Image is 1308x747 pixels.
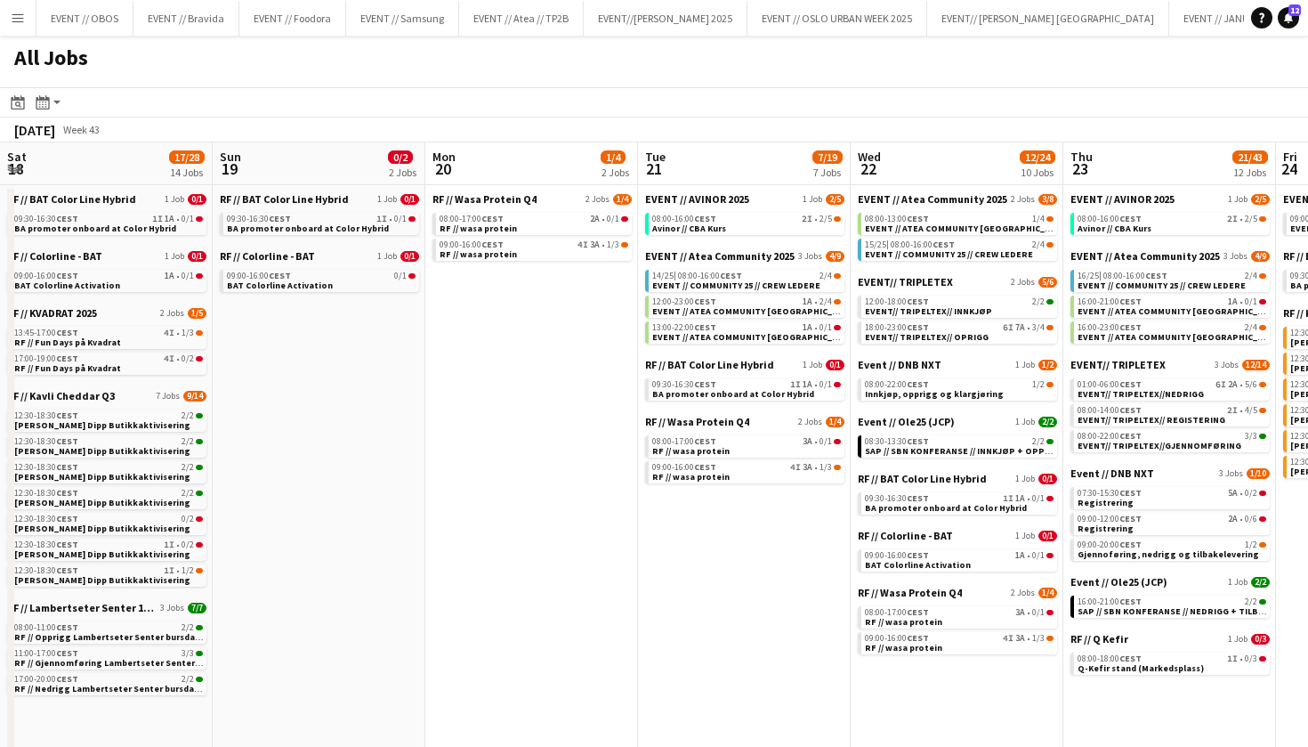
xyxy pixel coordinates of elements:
[227,280,333,291] span: BAT Colorline Activation
[377,194,397,205] span: 1 Job
[1242,360,1270,370] span: 12/14
[7,192,206,206] a: RF // BAT Color Line Hybrid1 Job0/1
[1070,249,1270,358] div: EVENT // Atea Community 20253 Jobs4/916/25|08:00-16:00CEST2/4EVENT // COMMUNITY 25 // CREW LEDERE...
[1228,380,1238,389] span: 2A
[1078,406,1142,415] span: 08:00-14:00
[645,192,749,206] span: EVENT // AVINOR 2025
[1078,378,1266,399] a: 01:00-06:00CEST6I2A•5/6EVENT// TRIPELTEX//NEDRIGG
[188,251,206,262] span: 0/1
[747,1,927,36] button: EVENT // OSLO URBAN WEEK 2025
[165,251,184,262] span: 1 Job
[1228,194,1247,205] span: 1 Job
[694,296,716,307] span: CEST
[577,240,588,249] span: 4I
[220,192,419,249] div: RF // BAT Color Line Hybrid1 Job0/109:30-16:30CEST1I•0/1BA promoter onboard at Color Hybrid
[432,192,632,206] a: RF // Wasa Protein Q42 Jobs1/4
[481,239,504,250] span: CEST
[164,354,174,363] span: 4I
[14,270,203,290] a: 09:00-16:00CEST1A•0/1BAT Colorline Activation
[481,213,504,224] span: CEST
[432,192,537,206] span: RF // Wasa Protein Q4
[1288,4,1301,16] span: 12
[652,437,841,446] div: •
[188,194,206,205] span: 0/1
[1245,215,1257,223] span: 2/5
[652,445,730,457] span: RF // wasa protein
[865,223,1133,234] span: EVENT // ATEA COMMUNITY ÅLESUND // EVENT CREW
[1078,296,1266,316] a: 16:00-21:00CEST1A•0/1EVENT // ATEA COMMUNITY [GEOGRAPHIC_DATA] // EVENT CREW
[826,194,844,205] span: 2/5
[14,337,121,348] span: RF // Fun Days på Kvadrat
[1070,249,1270,263] a: EVENT // Atea Community 20253 Jobs4/9
[188,308,206,319] span: 1/5
[645,249,795,263] span: EVENT // Atea Community 2025
[56,327,78,338] span: CEST
[183,391,206,402] span: 9/14
[7,192,206,249] div: RF // BAT Color Line Hybrid1 Job0/109:30-16:30CEST1I1A•0/1BA promoter onboard at Color Hybrid
[440,248,517,260] span: RF // wasa protein
[1078,272,1102,280] span: 16/25
[790,380,801,389] span: 1I
[239,1,346,36] button: EVENT // Foodora
[182,411,194,420] span: 2/2
[1032,215,1045,223] span: 1/4
[346,1,459,36] button: EVENT // Samsung
[652,435,841,456] a: 08:00-17:00CEST3A•0/1RF // wasa protein
[865,323,1054,332] div: •
[1032,380,1045,389] span: 1/2
[790,463,801,472] span: 4I
[645,358,844,415] div: RF // BAT Color Line Hybrid1 Job0/109:30-16:30CEST1I1A•0/1BA promoter onboard at Color Hybrid
[1032,437,1045,446] span: 2/2
[1078,406,1266,415] div: •
[1119,404,1142,416] span: CEST
[14,461,203,482] a: 12:30-18:30CEST2/2[PERSON_NAME] Dipp Butikkaktivisering
[14,463,78,472] span: 12:30-18:30
[269,270,291,281] span: CEST
[182,463,194,472] span: 2/2
[652,297,841,306] div: •
[440,239,628,259] a: 09:00-16:00CEST4I3A•1/3RF // wasa protein
[1245,323,1257,332] span: 2/4
[590,215,600,223] span: 2A
[1070,358,1270,467] div: EVENT// TRIPLETEX3 Jobs12/1401:00-06:00CEST6I2A•5/6EVENT// TRIPELTEX//NEDRIGG08:00-14:00CEST2I•4/...
[645,358,844,371] a: RF // BAT Color Line Hybrid1 Job0/1
[152,215,163,223] span: 1I
[1078,404,1266,425] a: 08:00-14:00CEST2I•4/5EVENT// TRIPELTEX// REGISTERING
[1245,380,1257,389] span: 5/6
[1038,360,1057,370] span: 1/2
[1078,440,1241,451] span: EVENT// TRIPELTEX//GJENNOMFØRING
[1119,378,1142,390] span: CEST
[1038,194,1057,205] span: 3/8
[652,305,920,317] span: EVENT // ATEA COMMUNITY ÅLESUND // EVENT CREW
[927,1,1169,36] button: EVENT// [PERSON_NAME] [GEOGRAPHIC_DATA]
[1078,297,1142,306] span: 16:00-21:00
[1103,272,1167,280] span: 08:00-16:00
[886,239,889,250] span: |
[56,410,78,421] span: CEST
[1223,251,1247,262] span: 3 Jobs
[826,417,844,427] span: 1/4
[459,1,584,36] button: EVENT // Atea // TP2B
[858,192,1057,275] div: EVENT // Atea Community 20252 Jobs3/808:00-13:00CEST1/4EVENT // ATEA COMMUNITY [GEOGRAPHIC_DATA] ...
[652,270,841,290] a: 14/25|08:00-16:00CEST2/4EVENT // COMMUNITY 25 // CREW LEDERE
[907,378,929,390] span: CEST
[1215,360,1239,370] span: 3 Jobs
[182,329,194,337] span: 1/3
[1015,323,1025,332] span: 7A
[858,358,1057,371] a: Event // DNB NXT1 Job1/2
[694,378,716,390] span: CEST
[652,223,726,234] span: Avinor // CBA Kurs
[652,323,716,332] span: 13:00-22:00
[613,194,632,205] span: 1/4
[645,249,844,263] a: EVENT // Atea Community 20253 Jobs4/9
[1003,323,1013,332] span: 6I
[1078,270,1266,290] a: 16/25|08:00-16:00CEST2/4EVENT // COMMUNITY 25 // CREW LEDERE
[1078,323,1142,332] span: 16:00-23:00
[14,362,121,374] span: RF // Fun Days på Kvadrat
[652,215,716,223] span: 08:00-16:00
[1278,7,1299,28] a: 12
[1011,194,1035,205] span: 2 Jobs
[1078,297,1266,306] div: •
[858,275,953,288] span: EVENT// TRIPLETEX
[269,213,291,224] span: CEST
